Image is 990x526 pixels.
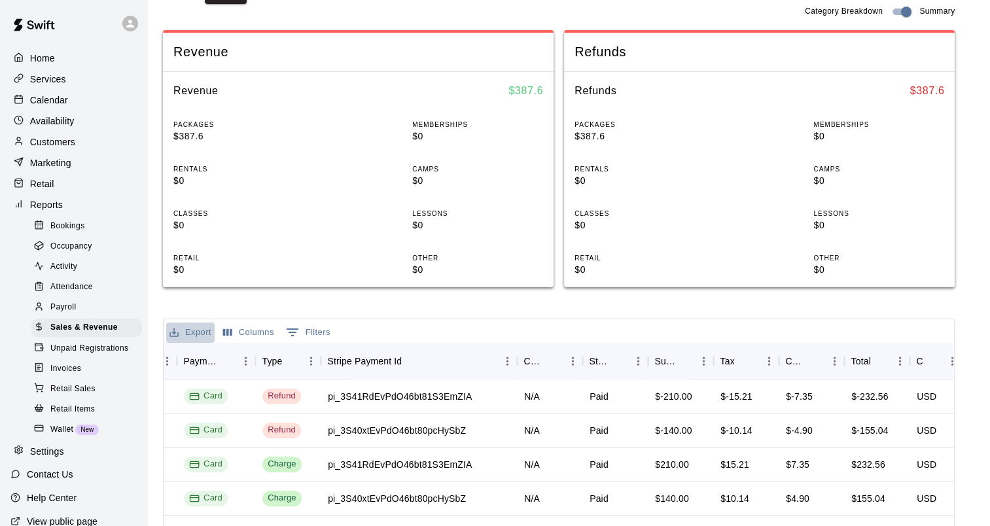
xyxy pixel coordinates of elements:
div: Bookings [31,217,142,236]
span: Bookings [50,220,85,233]
p: $387.6 [575,130,705,143]
div: $15.21 [720,458,749,471]
div: $7.35 [786,458,809,471]
button: Sort [402,352,420,370]
div: Type [262,343,282,379]
p: $0 [813,263,944,277]
div: Total [844,343,910,379]
span: Category Breakdown [805,5,883,18]
button: Menu [628,351,648,371]
p: Settings [30,445,64,458]
button: Menu [301,351,321,371]
span: Invoices [50,362,81,376]
span: Activity [50,260,77,273]
div: Availability [10,111,137,131]
span: Summary [919,5,955,18]
div: Tax [720,343,734,379]
p: $0 [412,263,543,277]
div: Subtotal [648,343,713,379]
span: Refunds [575,43,944,61]
p: $0 [575,219,705,232]
div: $-10.14 [720,424,752,437]
div: $140.00 [655,492,689,505]
div: Subtotal [654,343,675,379]
p: $0 [575,174,705,188]
button: Sort [544,352,563,370]
p: $0 [173,219,304,232]
div: Paid [590,492,609,505]
a: Calendar [10,90,137,110]
h6: Refunds [575,82,616,99]
div: Services [10,69,137,89]
p: OTHER [412,253,543,263]
span: Wallet [50,423,73,436]
p: $0 [813,174,944,188]
button: Menu [694,351,713,371]
div: Refund [268,424,296,436]
button: Menu [759,351,779,371]
div: $210.00 [655,458,689,471]
div: $-210.00 [655,390,692,403]
div: Retail [10,174,137,194]
div: USD [917,492,936,505]
button: Menu [824,351,844,371]
p: $0 [412,130,543,143]
div: $232.56 [851,458,885,471]
a: Activity [31,257,147,277]
div: USD [917,458,936,471]
button: Sort [282,352,300,370]
span: Retail Sales [50,383,96,396]
span: Attendance [50,281,93,294]
div: Home [10,48,137,68]
h6: $ 387.6 [508,82,543,99]
p: Marketing [30,156,71,169]
a: Unpaid Registrations [31,338,147,359]
a: Invoices [31,359,147,379]
div: Reports [10,195,137,215]
a: Customers [10,132,137,152]
p: $0 [575,263,705,277]
div: $-140.00 [655,424,692,437]
button: Menu [890,351,910,371]
div: $10.14 [720,492,749,505]
button: Sort [675,352,694,370]
div: Paid [590,424,609,437]
h6: Revenue [173,82,219,99]
button: Sort [806,352,824,370]
div: Type [255,343,321,379]
p: MEMBERSHIPS [813,120,944,130]
div: Stripe Payment Id [327,343,402,379]
div: Sales & Revenue [31,319,142,337]
p: RENTALS [575,164,705,174]
p: Customers [30,135,75,149]
div: pi_3S40xtEvPdO46bt80pcHySbZ [328,492,466,505]
div: Currency [916,343,924,379]
button: Select columns [220,323,277,343]
p: LESSONS [412,209,543,219]
div: Retail Items [31,400,142,419]
div: Total [851,343,870,379]
p: CAMPS [813,164,944,174]
div: Activity [31,258,142,276]
div: Unpaid Registrations [31,340,142,358]
button: Menu [497,351,517,371]
div: Retail Sales [31,380,142,398]
span: Unpaid Registrations [50,342,128,355]
div: Status [582,343,648,379]
div: Card [189,458,222,470]
div: pi_3S41RdEvPdO46bt81S3EmZIA [328,458,472,471]
div: Charge [268,492,296,504]
p: PACKAGES [575,120,705,130]
div: Invoices [31,360,142,378]
div: N/A [524,458,540,471]
button: Sort [610,352,628,370]
div: Currency [910,343,962,379]
div: pi_3S41RdEvPdO46bt81S3EmZIA [328,390,472,403]
div: Custom Fee [779,343,844,379]
p: $0 [813,130,944,143]
a: Sales & Revenue [31,318,147,338]
div: $-15.21 [720,390,752,403]
p: Availability [30,114,75,128]
button: Menu [563,351,582,371]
